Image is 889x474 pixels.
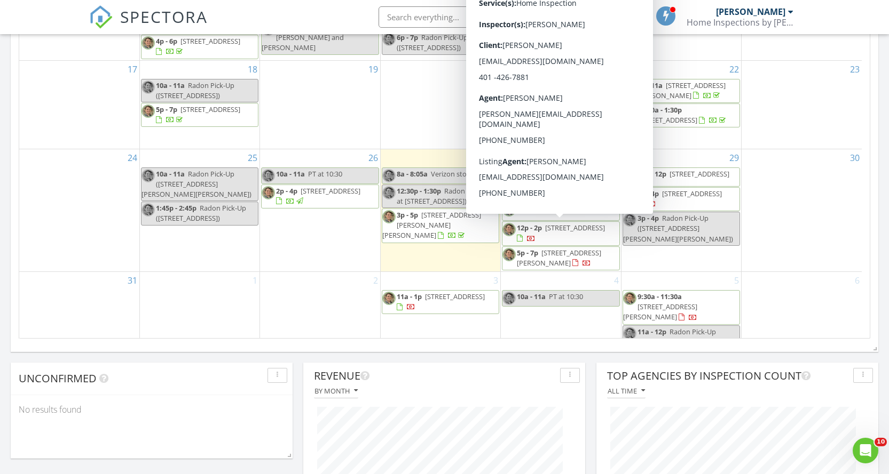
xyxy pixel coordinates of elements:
[19,371,97,385] span: Unconfirmed
[260,272,380,384] td: Go to September 2, 2025
[607,384,646,398] button: All time
[382,210,396,223] img: 1709590413278.jpeg
[612,272,621,289] a: Go to September 4, 2025
[727,149,741,166] a: Go to August 29, 2025
[502,221,619,245] a: 12p - 2p [STREET_ADDRESS]
[397,292,485,311] a: 11a - 1p [STREET_ADDRESS]
[397,210,418,220] span: 3p - 5p
[139,272,259,384] td: Go to September 1, 2025
[397,292,422,301] span: 11a - 1p
[120,5,208,28] span: SPECTORA
[156,105,177,114] span: 5p - 7p
[502,81,605,110] span: [STREET_ADDRESS][PERSON_NAME][PERSON_NAME]
[301,186,360,196] span: [STREET_ADDRESS]
[156,203,246,223] span: Radon Pick-Up ([STREET_ADDRESS])
[727,61,741,78] a: Go to August 22, 2025
[638,81,726,100] span: [STREET_ADDRESS][PERSON_NAME]
[276,186,360,206] a: 2p - 4p [STREET_ADDRESS]
[502,223,516,236] img: 1709590413278.jpeg
[250,272,259,289] a: Go to September 1, 2025
[431,169,490,179] span: Verizon store at 12
[380,272,500,384] td: Go to September 3, 2025
[623,213,733,243] span: Radon Pick-Up ([STREET_ADDRESS][PERSON_NAME][PERSON_NAME])
[670,169,729,179] span: [STREET_ADDRESS]
[156,105,240,124] a: 5p - 7p [STREET_ADDRESS]
[517,203,525,213] span: 9a
[621,149,741,271] td: Go to August 29, 2025
[156,36,177,46] span: 4p - 6p
[517,223,605,243] a: 12p - 2p [STREET_ADDRESS]
[156,36,240,56] a: 4p - 6p [STREET_ADDRESS]
[397,33,418,42] span: 6p - 7p
[19,149,139,271] td: Go to August 24, 2025
[608,387,645,395] div: All time
[638,115,697,125] span: [STREET_ADDRESS]
[502,292,516,305] img: 1709590413278.jpeg
[502,79,619,114] a: 8a - 10a [STREET_ADDRESS][PERSON_NAME][PERSON_NAME]
[638,327,666,336] span: 11a - 12p
[623,79,740,103] a: 9a - 11a [STREET_ADDRESS][PERSON_NAME]
[732,272,741,289] a: Go to September 5, 2025
[517,81,542,90] span: 8a - 10a
[486,61,500,78] a: Go to August 20, 2025
[260,149,380,271] td: Go to August 26, 2025
[314,368,556,384] div: Revenue
[382,33,396,46] img: 1709590413278.jpeg
[141,169,155,182] img: 1709590413278.jpeg
[19,60,139,149] td: Go to August 17, 2025
[607,61,621,78] a: Go to August 21, 2025
[397,33,468,52] span: Radon Pick-Up ([STREET_ADDRESS])
[623,290,740,325] a: 9:30a - 11:30a [STREET_ADDRESS][PERSON_NAME]
[141,81,155,94] img: 1709590413278.jpeg
[382,210,481,240] a: 3p - 5p [STREET_ADDRESS][PERSON_NAME][PERSON_NAME]
[638,189,659,198] span: 2p - 4p
[517,292,546,301] span: 10a - 11a
[156,169,185,179] span: 10a - 11a
[638,105,728,125] a: 11:30a - 1:30p [STREET_ADDRESS]
[180,36,240,46] span: [STREET_ADDRESS]
[382,290,499,314] a: 11a - 1p [STREET_ADDRESS]
[848,149,862,166] a: Go to August 30, 2025
[141,35,258,59] a: 4p - 6p [STREET_ADDRESS]
[125,61,139,78] a: Go to August 17, 2025
[382,210,481,240] span: [STREET_ADDRESS][PERSON_NAME][PERSON_NAME]
[502,81,605,110] a: 8a - 10a [STREET_ADDRESS][PERSON_NAME][PERSON_NAME]
[623,187,740,211] a: 2p - 4p [STREET_ADDRESS]
[875,438,887,446] span: 10
[371,272,380,289] a: Go to September 2, 2025
[382,208,499,243] a: 3p - 5p [STREET_ADDRESS][PERSON_NAME][PERSON_NAME]
[156,81,185,90] span: 10a - 11a
[180,105,240,114] span: [STREET_ADDRESS]
[262,22,350,52] span: Payment from [PERSON_NAME] and [PERSON_NAME]
[502,203,516,216] img: 1709590413278.jpeg
[397,186,441,196] span: 12:30p - 1:30p
[638,169,731,179] a: 10a - 12p [STREET_ADDRESS]
[545,223,605,232] span: [STREET_ADDRESS]
[141,36,155,50] img: 1709590413278.jpeg
[89,14,208,37] a: SPECTORA
[623,213,636,227] img: 1709590413278.jpeg
[638,189,722,208] a: 2p - 4p [STREET_ADDRESS]
[621,272,741,384] td: Go to September 5, 2025
[139,60,259,149] td: Go to August 18, 2025
[742,60,862,149] td: Go to August 23, 2025
[141,203,155,216] img: 1709590413278.jpeg
[517,169,552,179] span: 9a - 11:20a
[246,149,259,166] a: Go to August 25, 2025
[502,115,516,128] img: 1709590413278.jpeg
[382,292,396,305] img: 1709590413278.jpeg
[308,169,342,179] span: PT at 10:30
[366,61,380,78] a: Go to August 19, 2025
[607,368,849,384] div: Top Agencies by Inspection Count
[156,81,234,100] span: Radon Pick-Up ([STREET_ADDRESS])
[501,149,621,271] td: Go to August 28, 2025
[125,272,139,289] a: Go to August 31, 2025
[853,438,878,463] iframe: Intercom live chat
[848,61,862,78] a: Go to August 23, 2025
[517,203,608,213] a: 9a [STREET_ADDRESS]
[528,203,588,213] span: [STREET_ADDRESS]
[638,169,666,179] span: 10a - 12p
[853,272,862,289] a: Go to September 6, 2025
[502,202,619,221] a: 9a [STREET_ADDRESS]
[638,327,716,347] span: Radon Pick-Up ([STREET_ADDRESS])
